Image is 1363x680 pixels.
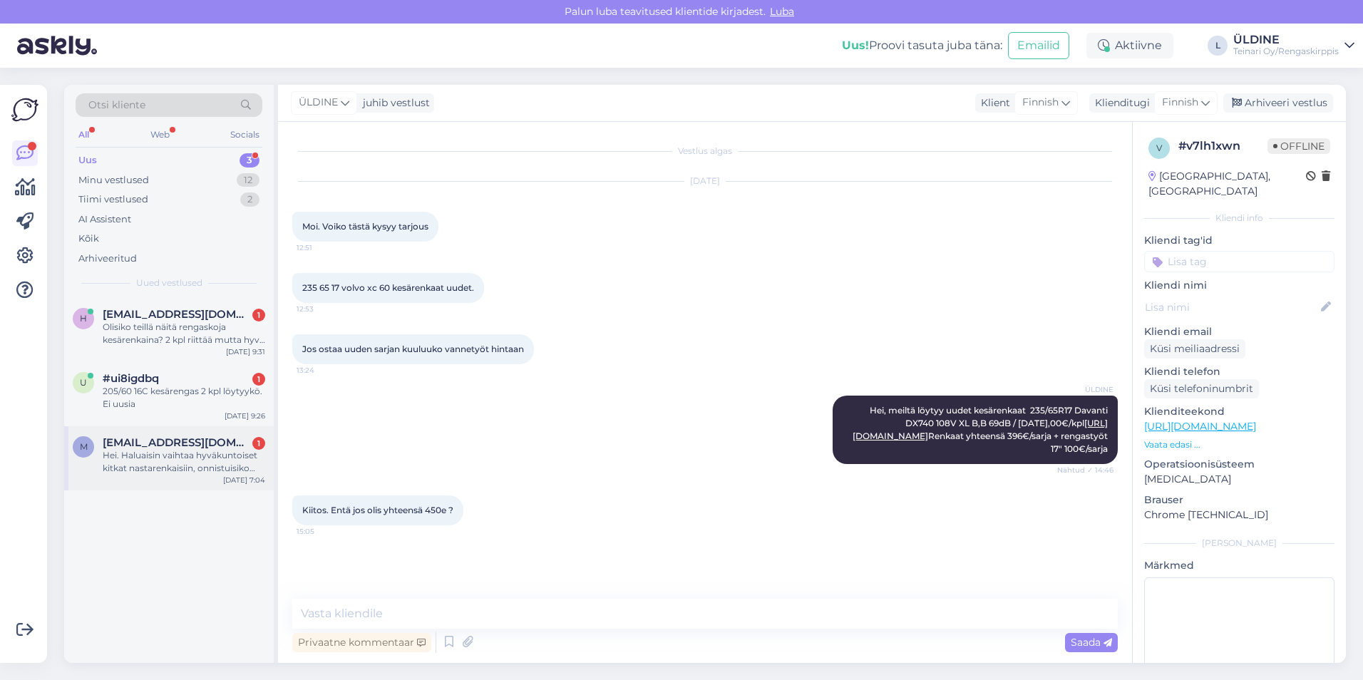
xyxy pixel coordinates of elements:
p: [MEDICAL_DATA] [1144,472,1334,487]
div: Teinari Oy/Rengaskirppis [1233,46,1339,57]
span: 12:53 [297,304,350,314]
span: Luba [766,5,798,18]
button: Emailid [1008,32,1069,59]
span: h [80,313,87,324]
span: milja.laurila93@gmail.com [103,436,251,449]
span: Uued vestlused [136,277,202,289]
div: AI Assistent [78,212,131,227]
p: Brauser [1144,493,1334,508]
div: Proovi tasuta juba täna: [842,37,1002,54]
div: L [1208,36,1228,56]
div: 12 [237,173,259,187]
div: Küsi meiliaadressi [1144,339,1245,359]
p: Chrome [TECHNICAL_ID] [1144,508,1334,522]
div: 2 [240,192,259,207]
b: Uus! [842,38,869,52]
div: 3 [240,153,259,168]
div: Vestlus algas [292,145,1118,158]
span: 235 65 17 volvo xc 60 kesärenkaat uudet. [302,282,474,293]
span: Offline [1267,138,1330,154]
span: Moi. Voiko tästä kysyy tarjous [302,221,428,232]
div: 1 [252,437,265,450]
div: 205/60 16C kesärengas 2 kpl löytyykö. Ei uusia [103,385,265,411]
span: harri.t.laakso@gmail.com [103,308,251,321]
div: [DATE] 9:31 [226,346,265,357]
div: Küsi telefoninumbrit [1144,379,1259,398]
div: # v7lh1xwn [1178,138,1267,155]
span: u [80,377,87,388]
div: Aktiivne [1086,33,1173,58]
div: Arhiveeri vestlus [1223,93,1333,113]
p: Kliendi telefon [1144,364,1334,379]
div: [GEOGRAPHIC_DATA], [GEOGRAPHIC_DATA] [1148,169,1306,199]
span: Finnish [1022,95,1059,110]
input: Lisa nimi [1145,299,1318,315]
div: Tiimi vestlused [78,192,148,207]
span: 12:51 [297,242,350,253]
p: Kliendi tag'id [1144,233,1334,248]
p: Klienditeekond [1144,404,1334,419]
span: ÜLDINE [299,95,338,110]
span: Jos ostaa uuden sarjan kuuluuko vannetyöt hintaan [302,344,524,354]
div: Olisiko teillä näitä rengaskoja kesärenkaina? 2 kpl riittää mutta hyvä jos on 4 [103,321,265,346]
div: All [76,125,92,144]
p: Kliendi email [1144,324,1334,339]
a: [URL][DOMAIN_NAME] [1144,420,1256,433]
div: Klient [975,96,1010,110]
span: 15:05 [297,526,350,537]
div: ÜLDINE [1233,34,1339,46]
span: m [80,441,88,452]
span: Nähtud ✓ 14:46 [1057,465,1113,475]
div: juhib vestlust [357,96,430,110]
img: Askly Logo [11,96,38,123]
div: [PERSON_NAME] [1144,537,1334,550]
span: ÜLDINE [1060,384,1113,395]
div: Hei. Haluaisin vaihtaa hyväkuntoiset kitkat nastarenkaisiin, onnistuisiko tämä teidän kautta? [103,449,265,475]
p: Kliendi nimi [1144,278,1334,293]
span: Otsi kliente [88,98,145,113]
span: v [1156,143,1162,153]
div: Minu vestlused [78,173,149,187]
div: [DATE] 7:04 [223,475,265,485]
p: Märkmed [1144,558,1334,573]
div: Privaatne kommentaar [292,633,431,652]
div: Kliendi info [1144,212,1334,225]
div: Klienditugi [1089,96,1150,110]
span: Hei, meiltä löytyy uudet kesärenkaat 235/65R17 Davanti DX740 108V XL B,B 69dB / [DATE],00€/kpl Re... [853,405,1110,454]
div: [DATE] 9:26 [225,411,265,421]
div: Kõik [78,232,99,246]
p: Operatsioonisüsteem [1144,457,1334,472]
input: Lisa tag [1144,251,1334,272]
div: Arhiveeritud [78,252,137,266]
p: Vaata edasi ... [1144,438,1334,451]
div: Web [148,125,173,144]
div: [DATE] [292,175,1118,187]
div: Uus [78,153,97,168]
div: 1 [252,373,265,386]
div: 1 [252,309,265,321]
span: Finnish [1162,95,1198,110]
span: #ui8igdbq [103,372,159,385]
span: 13:24 [297,365,350,376]
span: Saada [1071,636,1112,649]
a: ÜLDINETeinari Oy/Rengaskirppis [1233,34,1354,57]
span: Kiitos. Entä jos olis yhteensä 450e ? [302,505,453,515]
div: Socials [227,125,262,144]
